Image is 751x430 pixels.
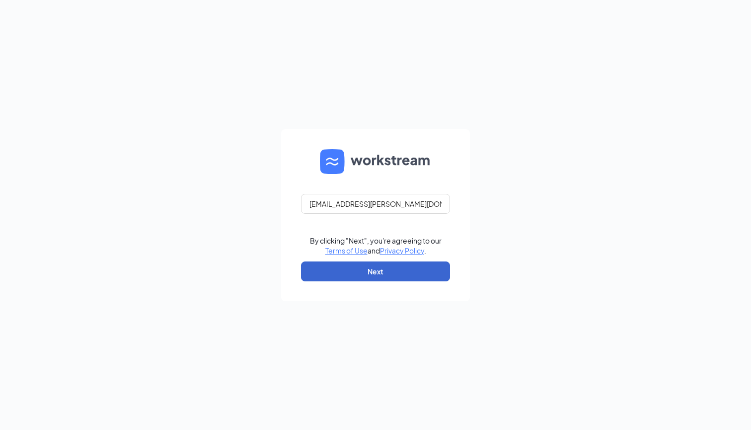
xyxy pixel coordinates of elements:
div: By clicking "Next", you're agreeing to our and . [310,236,442,256]
input: Email [301,194,450,214]
img: WS logo and Workstream text [320,149,431,174]
a: Privacy Policy [380,246,424,255]
a: Terms of Use [325,246,368,255]
button: Next [301,261,450,281]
